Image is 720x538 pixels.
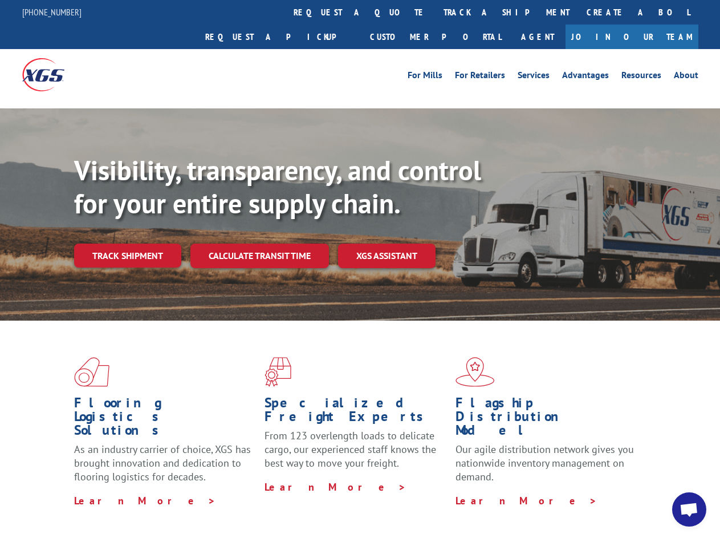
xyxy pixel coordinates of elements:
a: Agent [510,25,566,49]
div: Open chat [672,492,706,527]
img: xgs-icon-total-supply-chain-intelligence-red [74,357,109,387]
a: For Mills [408,71,442,83]
a: XGS ASSISTANT [338,244,436,268]
a: Learn More > [265,480,406,493]
a: Track shipment [74,244,181,268]
a: Calculate transit time [190,244,329,268]
a: Services [518,71,550,83]
h1: Flagship Distribution Model [455,396,637,443]
a: Join Our Team [566,25,698,49]
a: About [674,71,698,83]
img: xgs-icon-focused-on-flooring-red [265,357,291,387]
a: Advantages [562,71,609,83]
h1: Flooring Logistics Solutions [74,396,256,443]
a: Customer Portal [361,25,510,49]
a: Request a pickup [197,25,361,49]
p: From 123 overlength loads to delicate cargo, our experienced staff knows the best way to move you... [265,429,446,480]
a: Learn More > [455,494,597,507]
b: Visibility, transparency, and control for your entire supply chain. [74,152,481,221]
h1: Specialized Freight Experts [265,396,446,429]
a: Learn More > [74,494,216,507]
span: As an industry carrier of choice, XGS has brought innovation and dedication to flooring logistics... [74,443,251,483]
a: Resources [621,71,661,83]
span: Our agile distribution network gives you nationwide inventory management on demand. [455,443,634,483]
a: For Retailers [455,71,505,83]
img: xgs-icon-flagship-distribution-model-red [455,357,495,387]
a: [PHONE_NUMBER] [22,6,82,18]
